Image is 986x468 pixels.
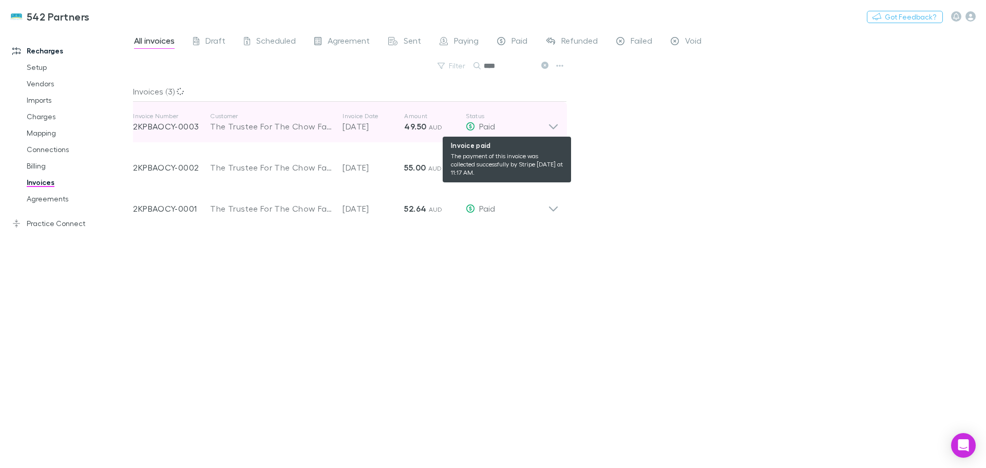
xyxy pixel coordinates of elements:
span: Paid [479,203,495,213]
span: Failed [631,35,652,49]
span: AUD [429,205,443,213]
span: AUD [429,123,443,131]
span: Paid [511,35,527,49]
span: Refunded [561,35,598,49]
p: Amount [404,112,466,120]
span: Paying [454,35,479,49]
a: Imports [16,92,139,108]
h3: 542 Partners [27,10,90,23]
p: [DATE] [343,202,404,215]
img: 542 Partners's Logo [10,10,23,23]
a: Billing [16,158,139,174]
p: [DATE] [343,120,404,133]
div: Invoice Number2KPBAOCY-0003CustomerThe Trustee For The Chow Family TrustInvoice Date[DATE]Amount4... [125,102,567,143]
div: The Trustee For The Chow Family Trust [210,120,332,133]
button: Filter [432,60,471,72]
strong: 49.50 [404,121,426,132]
p: 2KPBAOCY-0002 [133,161,210,174]
span: AUD [428,164,442,172]
div: Open Intercom Messenger [951,433,976,458]
p: Invoice Date [343,112,404,120]
div: The Trustee For The Chow Family Trust [210,161,332,174]
p: Customer [210,112,332,120]
div: 2KPBAOCY-0001The Trustee For The Chow Family Trust[DATE]52.64 AUDPaid [125,184,567,225]
a: Mapping [16,125,139,141]
strong: 52.64 [404,203,426,214]
span: Agreement [328,35,370,49]
a: Setup [16,59,139,76]
a: Agreements [16,191,139,207]
a: Charges [16,108,139,125]
span: Sent [404,35,421,49]
a: Invoices [16,174,139,191]
span: Draft [205,35,225,49]
div: 2KPBAOCY-0002The Trustee For The Chow Family Trust[DATE]55.00 AUDPaid [125,143,567,184]
span: All invoices [134,35,175,49]
span: Paid [479,162,495,172]
div: The Trustee For The Chow Family Trust [210,202,332,215]
span: Paid [479,121,495,131]
p: 2KPBAOCY-0003 [133,120,210,133]
p: 2KPBAOCY-0001 [133,202,210,215]
a: Practice Connect [2,215,139,232]
span: Void [685,35,701,49]
p: Invoice Number [133,112,210,120]
p: Status [466,112,548,120]
a: Recharges [2,43,139,59]
button: Got Feedback? [867,11,943,23]
span: Scheduled [256,35,296,49]
p: [DATE] [343,161,404,174]
a: 542 Partners [4,4,96,29]
a: Vendors [16,76,139,92]
strong: 55.00 [404,162,426,173]
a: Connections [16,141,139,158]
